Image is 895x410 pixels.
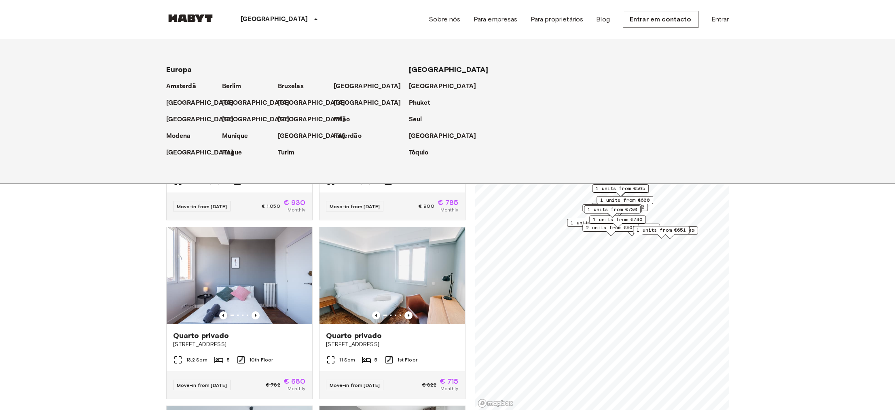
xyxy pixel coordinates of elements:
[278,131,353,141] a: [GEOGRAPHIC_DATA]
[330,203,380,209] span: Move-in from [DATE]
[596,15,610,24] a: Blog
[607,224,656,231] span: 1 units from €785
[222,131,256,141] a: Munique
[278,148,295,158] p: Turim
[409,148,429,158] p: Tóquio
[227,356,230,364] span: 5
[284,378,306,385] span: € 680
[603,224,660,236] div: Map marker
[711,15,729,24] a: Entrar
[334,115,358,125] a: Milão
[584,205,641,218] div: Map marker
[262,203,280,210] span: € 1.050
[600,197,650,204] span: 1 units from €600
[241,15,308,24] p: [GEOGRAPHIC_DATA]
[334,98,409,108] a: [GEOGRAPHIC_DATA]
[222,115,298,125] a: [GEOGRAPHIC_DATA]
[166,131,191,141] p: Modena
[375,356,377,364] span: 5
[334,82,401,91] p: [GEOGRAPHIC_DATA]
[571,219,620,226] span: 1 units from €750
[166,65,192,74] span: Europa
[173,331,229,340] span: Quarto privado
[222,131,248,141] p: Munique
[334,131,370,141] a: Roterdão
[278,115,353,125] a: [GEOGRAPHIC_DATA]
[252,311,260,319] button: Previous image
[409,65,489,74] span: [GEOGRAPHIC_DATA]
[592,185,649,197] div: Map marker
[222,98,298,108] a: [GEOGRAPHIC_DATA]
[334,98,401,108] p: [GEOGRAPHIC_DATA]
[409,115,422,125] p: Seul
[595,203,644,211] span: 1 units from €700
[166,98,234,108] p: [GEOGRAPHIC_DATA]
[596,185,645,192] span: 1 units from €565
[330,382,380,388] span: Move-in from [DATE]
[278,82,304,91] p: Bruxelas
[397,356,417,364] span: 1st Floor
[582,204,639,217] div: Map marker
[440,206,458,213] span: Monthly
[567,219,624,231] div: Map marker
[334,131,362,141] p: Roterdão
[419,203,434,210] span: € 900
[173,340,306,349] span: [STREET_ADDRESS]
[591,203,648,216] div: Map marker
[637,226,686,234] span: 1 units from €651
[222,115,290,125] p: [GEOGRAPHIC_DATA]
[589,216,646,228] div: Map marker
[422,381,436,389] span: € 822
[166,98,242,108] a: [GEOGRAPHIC_DATA]
[440,385,458,392] span: Monthly
[478,399,513,408] a: Mapbox logo
[334,82,409,91] a: [GEOGRAPHIC_DATA]
[409,131,476,141] p: [GEOGRAPHIC_DATA]
[326,340,459,349] span: [STREET_ADDRESS]
[278,82,312,91] a: Bruxelas
[623,11,698,28] a: Entrar em contacto
[438,199,459,206] span: € 785
[266,381,280,389] span: € 782
[319,227,465,399] a: Marketing picture of unit ES-15-032-002-02HPrevious imagePrevious imageQuarto privado[STREET_ADDR...
[222,148,250,158] a: Hague
[166,82,204,91] a: Amsterdã
[409,98,430,108] p: Phuket
[633,226,690,239] div: Map marker
[440,378,459,385] span: € 715
[166,14,215,22] img: Habyt
[278,115,345,125] p: [GEOGRAPHIC_DATA]
[222,98,290,108] p: [GEOGRAPHIC_DATA]
[409,98,438,108] a: Phuket
[409,82,476,91] p: [GEOGRAPHIC_DATA]
[166,227,313,399] a: Marketing picture of unit ES-15-048-001-02HPrevious imagePrevious imageQuarto privado[STREET_ADDR...
[409,131,485,141] a: [GEOGRAPHIC_DATA]
[531,15,584,24] a: Para proprietários
[249,356,273,364] span: 10th Floor
[409,82,485,91] a: [GEOGRAPHIC_DATA]
[284,199,306,206] span: € 930
[404,311,413,319] button: Previous image
[222,82,241,91] p: Berlim
[586,224,635,231] span: 2 units from €500
[177,382,227,388] span: Move-in from [DATE]
[409,148,437,158] a: Tóquio
[222,82,250,91] a: Berlim
[372,311,380,319] button: Previous image
[429,15,460,24] a: Sobre nós
[585,204,642,217] div: Map marker
[588,206,637,213] span: 1 units from €730
[597,196,653,209] div: Map marker
[326,331,382,340] span: Quarto privado
[593,216,642,223] span: 1 units from €740
[166,115,242,125] a: [GEOGRAPHIC_DATA]
[582,224,639,236] div: Map marker
[166,148,234,158] p: [GEOGRAPHIC_DATA]
[278,98,353,108] a: [GEOGRAPHIC_DATA]
[167,227,312,324] img: Marketing picture of unit ES-15-048-001-02H
[278,148,303,158] a: Turim
[288,385,305,392] span: Monthly
[409,115,430,125] a: Seul
[166,115,234,125] p: [GEOGRAPHIC_DATA]
[166,82,196,91] p: Amsterdã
